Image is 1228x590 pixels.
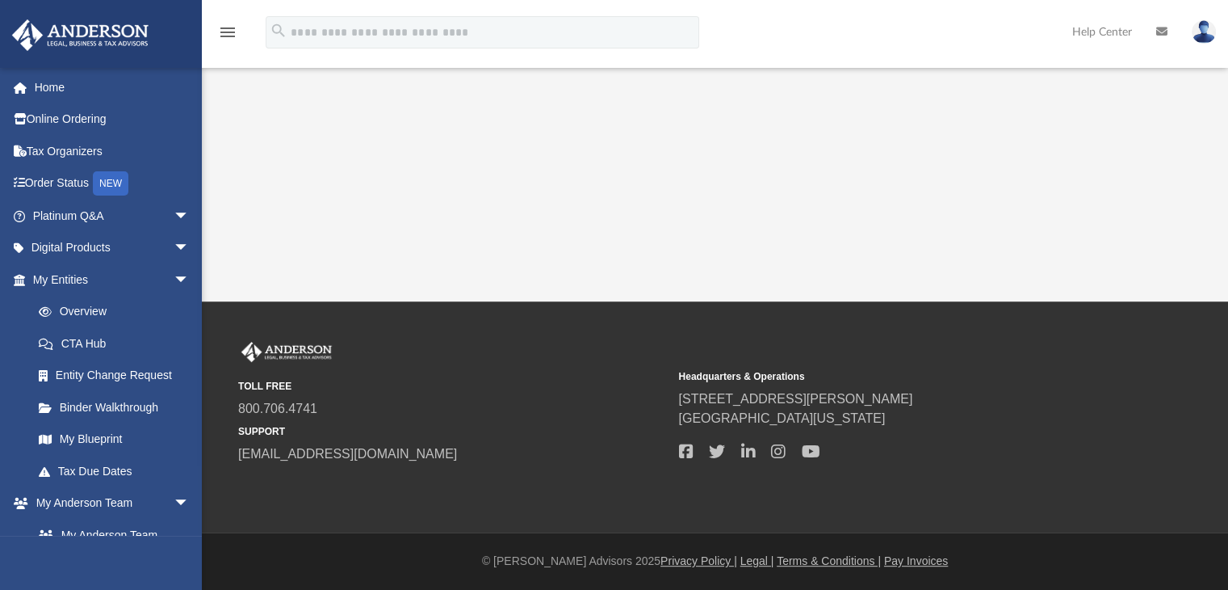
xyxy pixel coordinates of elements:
a: Overview [23,296,214,328]
a: Binder Walkthrough [23,391,214,424]
a: Terms & Conditions | [777,554,881,567]
a: Order StatusNEW [11,167,214,200]
a: My Anderson Teamarrow_drop_down [11,487,206,520]
span: arrow_drop_down [174,487,206,520]
a: menu [218,31,237,42]
i: search [270,22,287,40]
a: Online Ordering [11,103,214,136]
img: Anderson Advisors Platinum Portal [7,19,153,51]
span: arrow_drop_down [174,200,206,233]
a: Platinum Q&Aarrow_drop_down [11,200,214,232]
a: [EMAIL_ADDRESS][DOMAIN_NAME] [238,447,457,461]
div: NEW [93,171,128,196]
a: 800.706.4741 [238,402,317,415]
img: Anderson Advisors Platinum Portal [238,342,335,363]
a: Legal | [740,554,774,567]
a: Tax Organizers [11,135,214,167]
a: Tax Due Dates [23,455,214,487]
a: [GEOGRAPHIC_DATA][US_STATE] [678,411,885,425]
a: Privacy Policy | [660,554,737,567]
small: Headquarters & Operations [678,369,1107,384]
i: menu [218,23,237,42]
img: User Pic [1192,20,1216,44]
a: Pay Invoices [884,554,948,567]
small: TOLL FREE [238,379,667,394]
small: SUPPORT [238,424,667,439]
a: My Anderson Team [23,519,198,551]
div: © [PERSON_NAME] Advisors 2025 [202,553,1228,570]
a: My Entitiesarrow_drop_down [11,263,214,296]
span: arrow_drop_down [174,232,206,265]
span: arrow_drop_down [174,263,206,297]
a: CTA Hub [23,327,214,360]
a: My Blueprint [23,424,206,456]
a: Digital Productsarrow_drop_down [11,232,214,264]
a: [STREET_ADDRESS][PERSON_NAME] [678,392,912,406]
a: Entity Change Request [23,360,214,392]
a: Home [11,71,214,103]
